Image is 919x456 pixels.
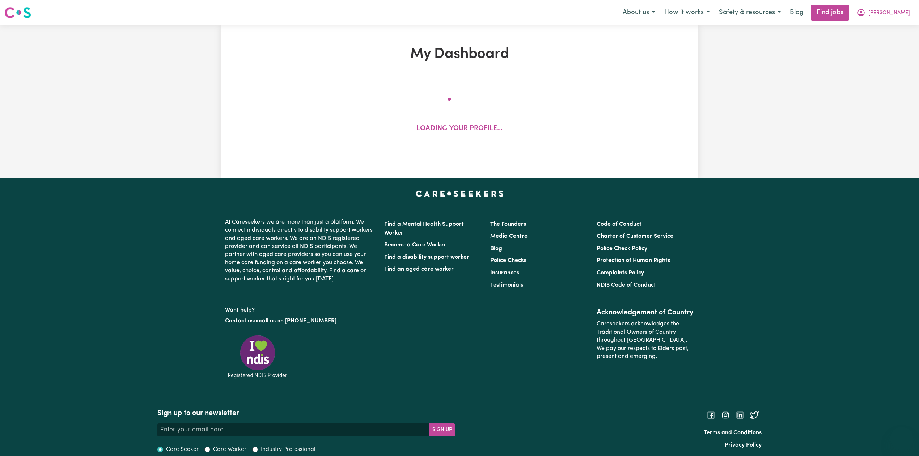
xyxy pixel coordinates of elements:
a: Follow Careseekers on Instagram [721,412,730,418]
p: or [225,314,376,328]
a: Find a disability support worker [384,254,469,260]
input: Enter your email here... [157,423,429,436]
img: Careseekers logo [4,6,31,19]
a: Police Checks [490,258,526,263]
a: Find jobs [811,5,849,21]
a: Privacy Policy [725,442,762,448]
label: Care Seeker [166,445,199,454]
a: Blog [490,246,502,252]
a: Police Check Policy [597,246,647,252]
a: The Founders [490,221,526,227]
a: Charter of Customer Service [597,233,673,239]
p: At Careseekers we are more than just a platform. We connect individuals directly to disability su... [225,215,376,286]
a: Complaints Policy [597,270,644,276]
button: How it works [660,5,714,20]
a: Media Centre [490,233,528,239]
a: Protection of Human Rights [597,258,670,263]
a: Find a Mental Health Support Worker [384,221,464,236]
a: call us on [PHONE_NUMBER] [259,318,336,324]
a: Blog [785,5,808,21]
a: Find an aged care worker [384,266,454,272]
iframe: Button to launch messaging window [890,427,913,450]
a: Testimonials [490,282,523,288]
button: Safety & resources [714,5,785,20]
a: Terms and Conditions [704,430,762,436]
a: Become a Care Worker [384,242,446,248]
h2: Acknowledgement of Country [597,308,694,317]
h2: Sign up to our newsletter [157,409,455,418]
label: Industry Professional [261,445,315,454]
h1: My Dashboard [305,46,614,63]
a: Code of Conduct [597,221,641,227]
button: Subscribe [429,423,455,436]
a: Careseekers home page [416,191,504,197]
p: Careseekers acknowledges the Traditional Owners of Country throughout [GEOGRAPHIC_DATA]. We pay o... [597,317,694,363]
a: Careseekers logo [4,4,31,21]
a: Contact us [225,318,254,324]
p: Want help? [225,303,376,314]
p: Loading your profile... [416,124,503,134]
label: Care Worker [213,445,246,454]
a: NDIS Code of Conduct [597,282,656,288]
a: Follow Careseekers on Facebook [707,412,715,418]
button: About us [618,5,660,20]
a: Follow Careseekers on Twitter [750,412,759,418]
a: Follow Careseekers on LinkedIn [736,412,744,418]
span: [PERSON_NAME] [868,9,910,17]
button: My Account [852,5,915,20]
img: Registered NDIS provider [225,334,290,379]
a: Insurances [490,270,519,276]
